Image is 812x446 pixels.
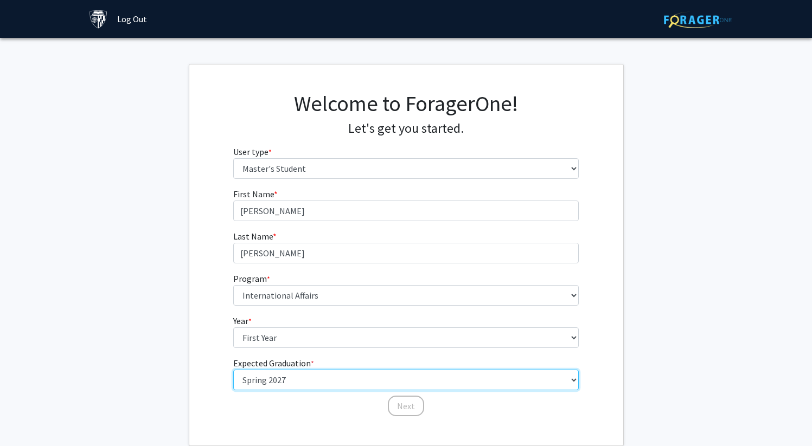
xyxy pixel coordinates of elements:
[233,357,314,370] label: Expected Graduation
[8,397,46,438] iframe: Chat
[388,396,424,416] button: Next
[233,314,252,327] label: Year
[233,91,579,117] h1: Welcome to ForagerOne!
[233,231,273,242] span: Last Name
[233,189,274,199] span: First Name
[233,145,272,158] label: User type
[233,121,579,137] h4: Let's get you started.
[233,272,270,285] label: Program
[89,10,108,29] img: Johns Hopkins University Logo
[664,11,732,28] img: ForagerOne Logo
